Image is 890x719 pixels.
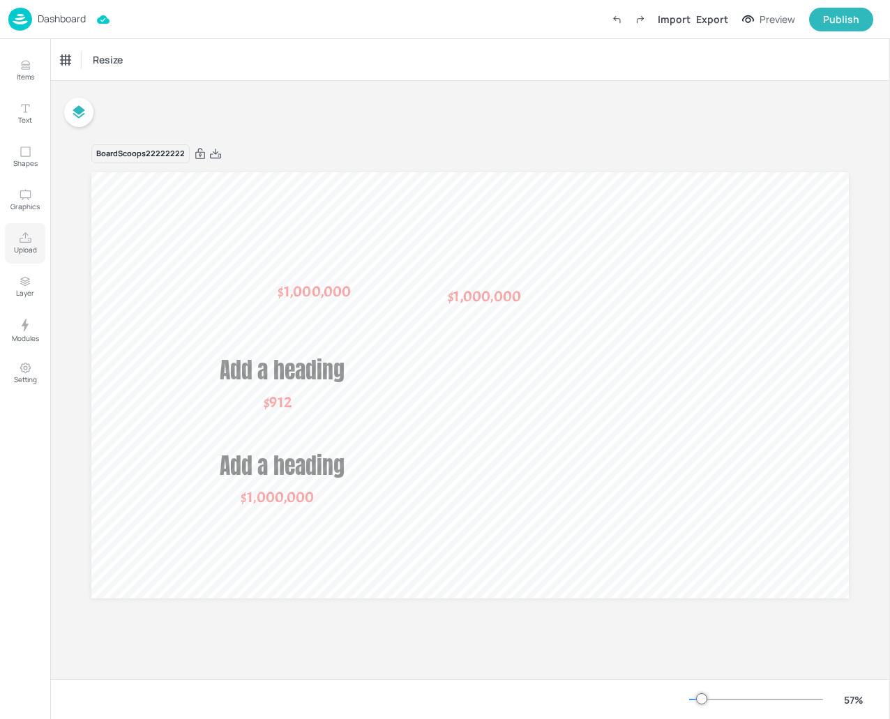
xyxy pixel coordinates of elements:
[734,9,804,30] button: Preview
[658,12,691,27] div: Import
[278,281,351,301] span: $1,000,000
[220,354,345,387] span: Add a heading
[220,449,345,483] span: Add a heading
[823,12,859,27] div: Publish
[241,487,314,507] span: $1,000,000
[264,392,292,411] span: $912
[809,8,873,31] button: Publish
[91,144,190,163] div: Board Scoops22222222
[90,52,126,67] span: Resize
[605,8,628,31] label: Undo (Ctrl + Z)
[8,8,32,31] img: logo-86c26b7e.jpg
[628,8,652,31] label: Redo (Ctrl + Y)
[837,692,870,707] div: 57 %
[448,286,521,305] span: $1,000,000
[38,14,86,24] p: Dashboard
[696,12,728,27] div: Export
[760,12,795,27] div: Preview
